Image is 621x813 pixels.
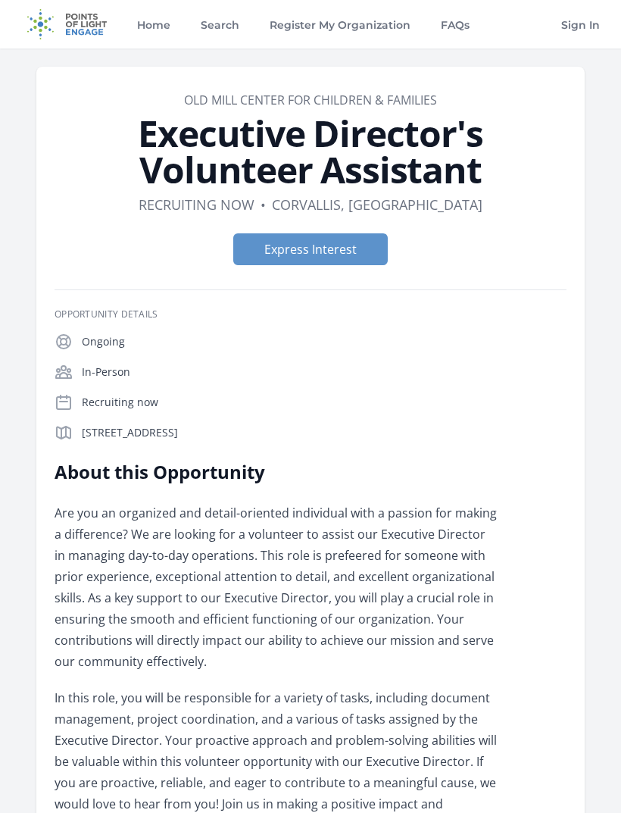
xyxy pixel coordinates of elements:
h2: About this Opportunity [55,460,498,484]
p: [STREET_ADDRESS] [82,425,566,440]
dd: Recruiting now [139,194,254,215]
dd: Corvallis, [GEOGRAPHIC_DATA] [272,194,482,215]
p: In-Person [82,364,566,380]
button: Express Interest [233,233,388,265]
h3: Opportunity Details [55,308,566,321]
h1: Executive Director's Volunteer Assistant [55,115,566,188]
p: Ongoing [82,334,566,349]
p: Recruiting now [82,395,566,410]
a: Old Mill Center for Children & Families [184,92,437,108]
div: • [261,194,266,215]
p: Are you an organized and detail-oriented individual with a passion for making a difference? We ar... [55,502,498,672]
